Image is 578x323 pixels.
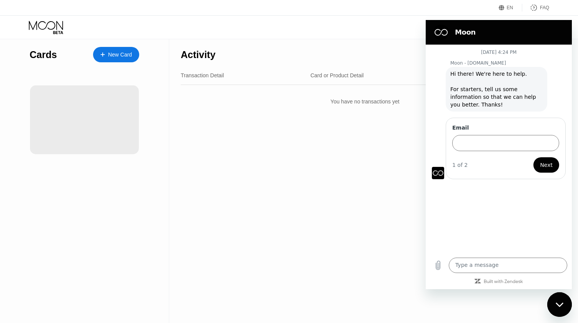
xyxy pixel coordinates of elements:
[30,49,57,60] div: Cards
[522,4,549,12] div: FAQ
[181,49,215,60] div: Activity
[108,52,132,58] div: New Card
[540,5,549,10] div: FAQ
[93,47,139,62] div: New Card
[181,72,224,78] div: Transaction Detail
[499,4,522,12] div: EN
[310,72,364,78] div: Card or Product Detail
[426,20,572,289] iframe: Messaging window
[181,91,549,112] div: You have no transactions yet
[547,292,572,317] iframe: Button to launch messaging window, conversation in progress
[507,5,513,10] div: EN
